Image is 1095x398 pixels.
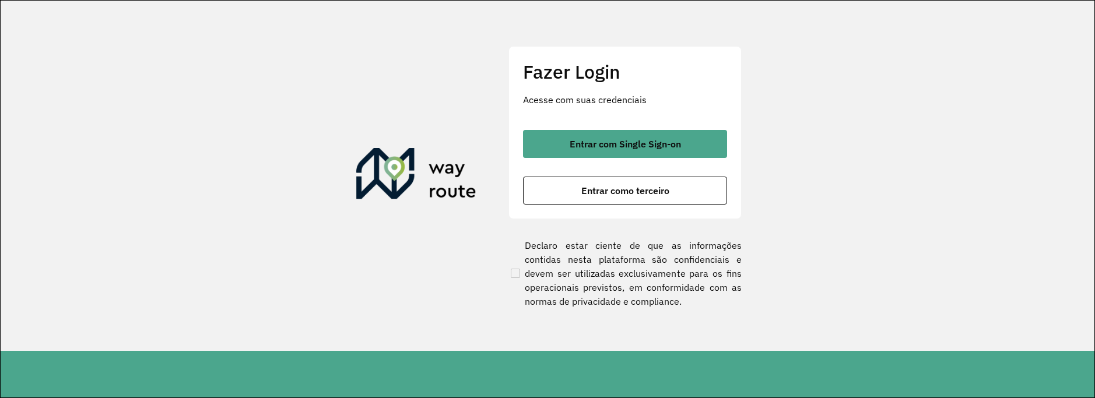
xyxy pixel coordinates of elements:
[523,93,727,107] p: Acesse com suas credenciais
[523,177,727,205] button: button
[523,61,727,83] h2: Fazer Login
[581,186,669,195] span: Entrar como terceiro
[523,130,727,158] button: button
[356,148,476,204] img: Roteirizador AmbevTech
[570,139,681,149] span: Entrar com Single Sign-on
[508,238,742,308] label: Declaro estar ciente de que as informações contidas nesta plataforma são confidenciais e devem se...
